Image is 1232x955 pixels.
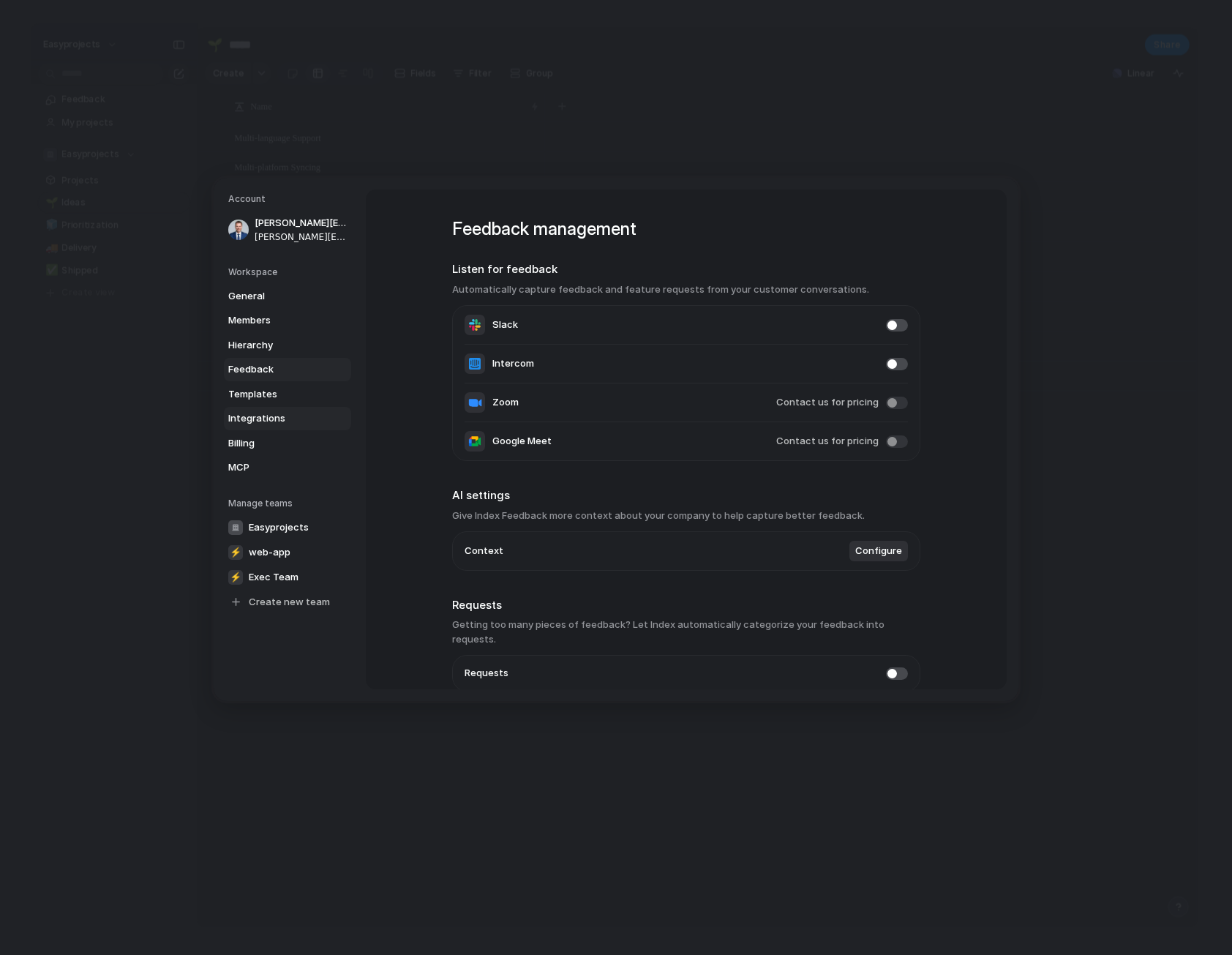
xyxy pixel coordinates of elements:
span: Exec Team [249,570,298,585]
span: Contact us for pricing [776,395,879,410]
a: Integrations [224,407,351,430]
h5: Manage teams [228,496,351,509]
span: [PERSON_NAME][EMAIL_ADDRESS][PERSON_NAME] [255,230,348,243]
span: Members [228,313,322,328]
a: [PERSON_NAME][EMAIL_ADDRESS][PERSON_NAME][PERSON_NAME][EMAIL_ADDRESS][PERSON_NAME] [224,211,351,248]
div: ⚡ [228,569,243,584]
h2: AI settings [452,487,920,504]
span: Create new team [249,595,330,610]
span: Templates [228,386,322,401]
span: Slack [492,318,518,332]
span: General [228,288,322,303]
a: General [224,284,351,307]
h3: Automatically capture feedback and feature requests from your customer conversations. [452,282,920,296]
h3: Getting too many pieces of feedback? Let Index automatically categorize your feedback into requests. [452,618,920,646]
h5: Account [228,192,351,206]
span: Easyprojects [249,520,309,535]
span: Hierarchy [228,337,322,352]
span: Requests [465,666,508,681]
span: Integrations [228,411,322,426]
h1: Feedback management [452,216,920,242]
span: Billing [228,435,322,450]
a: Create new team [224,590,351,613]
h3: Give Index Feedback more context about your company to help capture better feedback. [452,508,920,523]
a: ⚡Exec Team [224,565,351,588]
a: Templates [224,382,351,405]
span: Google Meet [492,434,552,449]
h5: Workspace [228,265,351,278]
a: ⚡web-app [224,540,351,563]
a: Easyprojects [224,515,351,539]
span: Contact us for pricing [776,434,879,449]
div: ⚡ [228,544,243,559]
span: MCP [228,460,322,475]
span: Feedback [228,362,322,377]
span: Configure [855,544,902,558]
span: [PERSON_NAME][EMAIL_ADDRESS][PERSON_NAME] [255,216,348,231]
a: Billing [224,431,351,454]
span: Intercom [492,356,534,371]
a: MCP [224,456,351,479]
span: Context [465,544,503,558]
a: Members [224,309,351,332]
button: Configure [849,541,908,561]
h2: Requests [452,596,920,613]
span: Zoom [492,395,519,410]
a: Hierarchy [224,333,351,356]
a: Feedback [224,358,351,381]
h2: Listen for feedback [452,261,920,278]
span: web-app [249,545,290,560]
